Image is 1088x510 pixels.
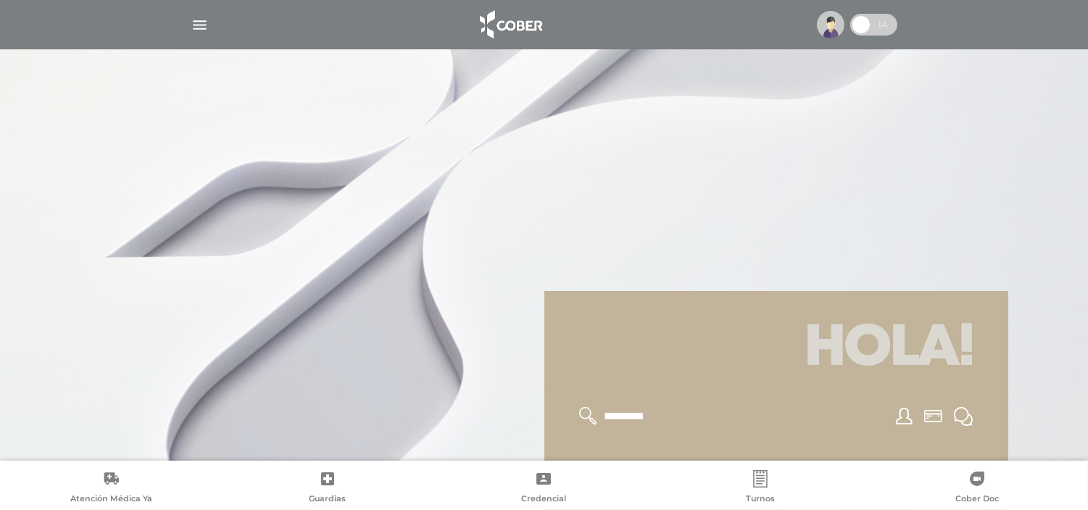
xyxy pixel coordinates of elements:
[191,16,209,34] img: Cober_menu-lines-white.svg
[309,493,346,506] span: Guardias
[955,493,999,506] span: Cober Doc
[436,470,652,507] a: Credencial
[472,7,548,42] img: logo_cober_home-white.png
[746,493,775,506] span: Turnos
[562,308,991,390] h1: Hola!
[70,493,152,506] span: Atención Médica Ya
[652,470,869,507] a: Turnos
[817,11,844,38] img: profile-placeholder.svg
[868,470,1085,507] a: Cober Doc
[521,493,566,506] span: Credencial
[3,470,220,507] a: Atención Médica Ya
[220,470,436,507] a: Guardias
